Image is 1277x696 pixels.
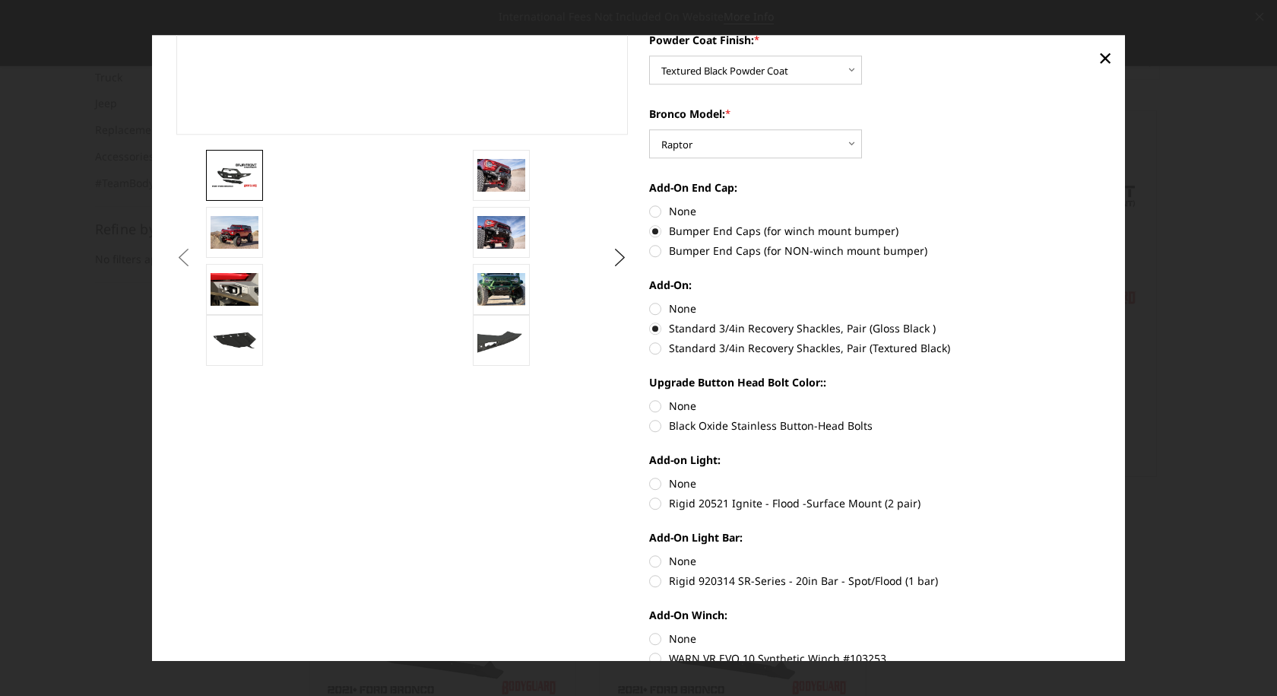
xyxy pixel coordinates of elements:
label: Add-on Light: [649,452,1101,468]
label: Powder Coat Finish: [649,32,1101,48]
img: Bronco Baja Front (winch mount) [477,160,525,192]
img: Bronco Baja Front (winch mount) [477,274,525,306]
span: × [1098,41,1112,74]
label: Add-On End Cap: [649,180,1101,195]
label: None [649,398,1101,414]
label: Add-On Light Bar: [649,529,1101,545]
iframe: Chat Widget [1201,623,1277,696]
label: None [649,300,1101,316]
a: Close [1093,46,1117,70]
img: Bolt-on end cap. Widens your Bronco bumper to match the factory fender flares. [477,327,525,354]
img: Relocates Front Parking Sensors & Accepts Rigid LED Lights Ignite Series [211,274,258,306]
label: None [649,203,1101,219]
img: Reinforced Steel Bolt-On Skid Plate, included with all purchases [211,327,258,354]
img: Bodyguard Ford Bronco [211,162,258,189]
label: Rigid 20521 Ignite - Flood -Surface Mount (2 pair) [649,495,1101,511]
button: Previous [173,246,195,269]
label: Add-On Winch: [649,607,1101,623]
label: Bumper End Caps (for NON-winch mount bumper) [649,243,1101,259]
label: None [649,631,1101,647]
label: Black Oxide Stainless Button-Head Bolts [649,418,1101,434]
img: Bronco Baja Front (winch mount) [477,217,525,249]
label: Upgrade Button Head Bolt Color:: [649,374,1101,390]
label: Rigid 920314 SR-Series - 20in Bar - Spot/Flood (1 bar) [649,573,1101,589]
label: None [649,475,1101,491]
label: Bumper End Caps (for winch mount bumper) [649,223,1101,239]
label: WARN VR EVO 10 Synthetic Winch #103253 [649,650,1101,666]
img: Bronco Baja Front (winch mount) [211,217,258,249]
button: Next [609,246,632,269]
label: Add-On: [649,277,1101,293]
label: Standard 3/4in Recovery Shackles, Pair (Textured Black) [649,340,1101,356]
label: Standard 3/4in Recovery Shackles, Pair (Gloss Black ) [649,320,1101,336]
label: None [649,553,1101,569]
label: Bronco Model: [649,106,1101,122]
